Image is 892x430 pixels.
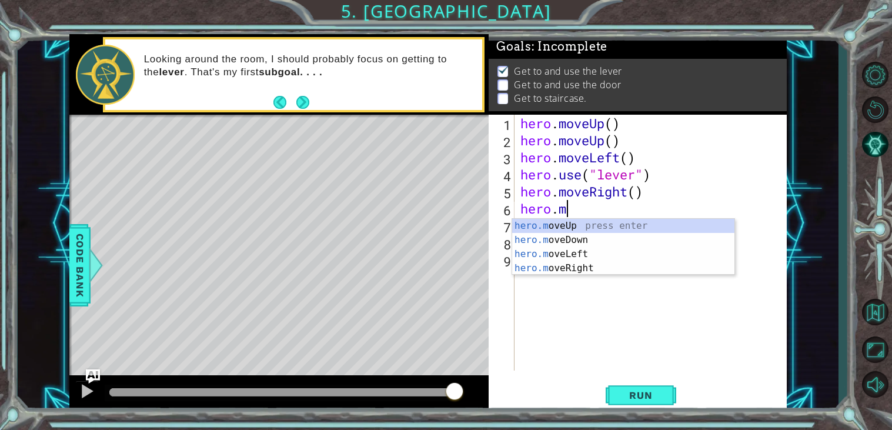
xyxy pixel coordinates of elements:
button: Shift+Enter: Run current code. [606,381,676,411]
p: Looking around the room, I should probably focus on getting to the . That's my first [144,53,474,79]
div: 7 [491,219,515,236]
button: Ask AI [86,369,100,384]
div: 5 [491,185,515,202]
img: Check mark for checkbox [497,65,509,74]
button: Maximize Browser [858,334,892,365]
span: : Incomplete [532,39,607,54]
p: Get to and use the door [514,78,621,91]
strong: subgoal. . . . [259,66,322,78]
div: 1 [491,116,515,134]
button: Back to Map [858,295,892,329]
strong: lever [159,66,184,78]
div: 9 [491,253,515,270]
div: 3 [491,151,515,168]
p: Get to and use the lever [514,65,622,78]
button: Level Options [858,59,892,91]
span: Code Bank [71,229,89,301]
div: 2 [491,134,515,151]
button: Ctrl + P: Play [75,381,99,405]
div: 8 [491,236,515,253]
span: Run [617,389,664,401]
p: Get to staircase. [514,92,586,105]
div: 4 [491,168,515,185]
button: Back [273,96,296,109]
button: Mute [858,369,892,400]
a: Back to Map [858,294,892,332]
span: Goals [496,39,607,54]
button: AI Hint [858,129,892,160]
button: Next [296,96,309,109]
div: 6 [491,202,515,219]
button: Restart Level [858,94,892,125]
